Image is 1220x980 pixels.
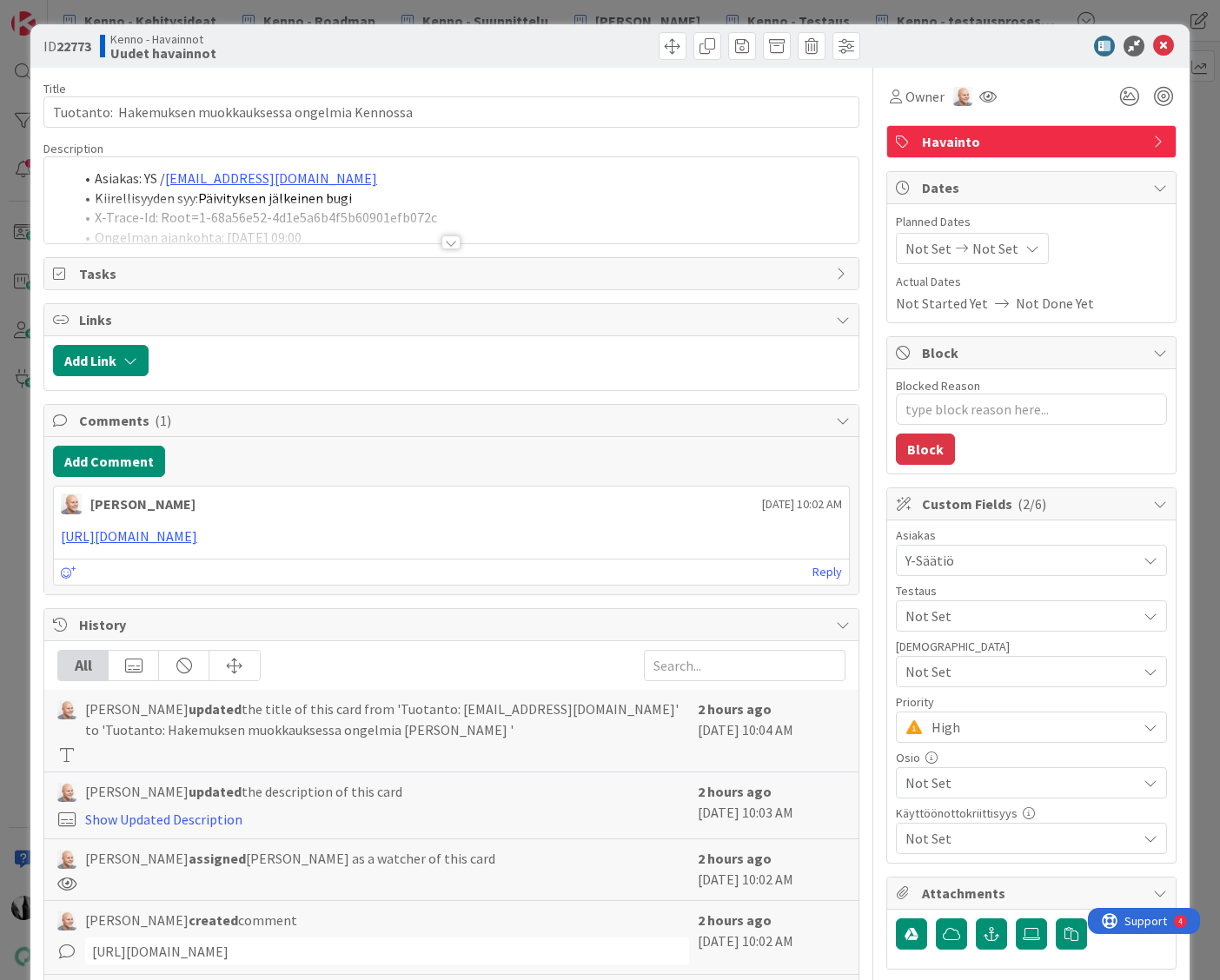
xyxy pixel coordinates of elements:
[43,141,103,156] span: Description
[189,911,238,929] b: created
[905,550,1137,571] span: Y-Säätiö
[110,32,216,46] span: Kenno - Havainnot
[61,493,82,514] img: NG
[905,86,945,107] span: Owner
[1018,495,1046,513] span: ( 2/6 )
[905,238,951,259] span: Not Set
[896,640,1167,652] div: [DEMOGRAPHIC_DATA]
[74,169,850,189] li: Asiakas: YS /
[896,213,1167,231] span: Planned Dates
[698,700,772,718] b: 2 hours ago
[922,177,1144,198] span: Dates
[922,131,1144,152] span: Havainto
[644,650,845,681] input: Search...
[56,37,91,55] b: 22773
[905,606,1137,626] span: Not Set
[85,910,297,930] span: [PERSON_NAME] comment
[922,342,1144,363] span: Block
[79,263,827,284] span: Tasks
[896,696,1167,708] div: Priority
[698,781,845,830] div: [DATE] 10:03 AM
[896,293,988,314] span: Not Started Yet
[43,81,66,96] label: Title
[698,848,845,891] div: [DATE] 10:02 AM
[165,169,377,187] a: [EMAIL_ADDRESS][DOMAIN_NAME]
[90,7,95,21] div: 4
[189,700,242,718] b: updated
[932,715,1128,739] span: High
[922,883,1144,904] span: Attachments
[189,850,246,867] b: assigned
[905,661,1137,682] span: Not Set
[953,87,972,106] img: NG
[698,850,772,867] b: 2 hours ago
[85,811,242,828] a: Show Updated Description
[53,446,165,477] button: Add Comment
[896,434,955,465] button: Block
[36,3,79,23] span: Support
[698,911,772,929] b: 2 hours ago
[189,783,242,800] b: updated
[698,783,772,800] b: 2 hours ago
[155,412,171,429] span: ( 1 )
[198,189,352,207] span: Päivityksen jälkeinen bugi
[57,700,76,719] img: NG
[1016,293,1094,314] span: Not Done Yet
[85,699,689,740] span: [PERSON_NAME] the title of this card from 'Tuotanto: [EMAIL_ADDRESS][DOMAIN_NAME]' to 'Tuotanto: ...
[61,527,197,545] a: [URL][DOMAIN_NAME]
[43,36,91,56] span: ID
[79,614,827,635] span: History
[972,238,1018,259] span: Not Set
[85,781,402,802] span: [PERSON_NAME] the description of this card
[90,493,196,514] div: [PERSON_NAME]
[57,850,76,869] img: NG
[79,309,827,330] span: Links
[762,495,842,513] span: [DATE] 10:02 AM
[85,937,689,965] div: [URL][DOMAIN_NAME]
[57,783,76,802] img: NG
[812,561,842,583] a: Reply
[110,46,216,60] b: Uudet havainnot
[896,529,1167,541] div: Asiakas
[53,345,149,376] button: Add Link
[896,752,1167,764] div: Osio
[905,772,1137,793] span: Not Set
[85,848,495,869] span: [PERSON_NAME] [PERSON_NAME] as a watcher of this card
[896,585,1167,597] div: Testaus
[57,911,76,930] img: NG
[922,493,1144,514] span: Custom Fields
[79,410,827,431] span: Comments
[74,189,850,209] li: Kiirellisyyden syy:
[698,910,845,965] div: [DATE] 10:02 AM
[896,273,1167,291] span: Actual Dates
[896,807,1167,819] div: Käyttöönottokriittisyys
[905,828,1137,849] span: Not Set
[43,96,859,128] input: type card name here...
[58,651,109,680] div: All
[698,699,845,763] div: [DATE] 10:04 AM
[896,378,980,394] label: Blocked Reason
